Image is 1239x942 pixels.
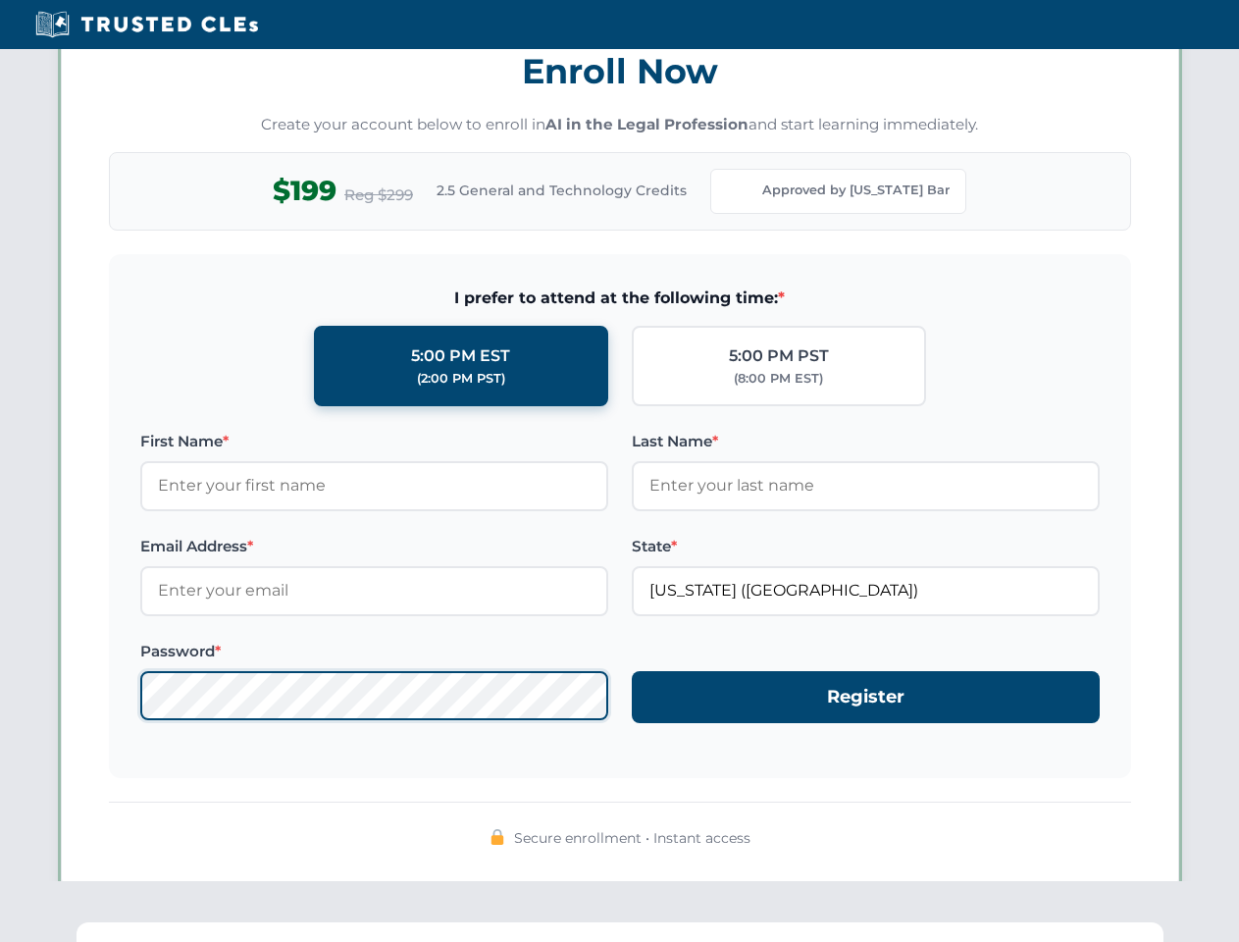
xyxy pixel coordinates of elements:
div: 5:00 PM PST [729,343,829,369]
img: Florida Bar [727,178,754,205]
span: I prefer to attend at the following time: [140,286,1100,311]
span: Reg $299 [344,183,413,207]
span: 2.5 General and Technology Credits [437,180,687,201]
input: Enter your first name [140,461,608,510]
p: Create your account below to enroll in and start learning immediately. [109,114,1131,136]
img: 🔒 [490,829,505,845]
div: 5:00 PM EST [411,343,510,369]
input: Enter your email [140,566,608,615]
span: Approved by [US_STATE] Bar [762,181,950,200]
div: (2:00 PM PST) [417,369,505,389]
label: Email Address [140,535,608,558]
input: Florida (FL) [632,566,1100,615]
h3: Enroll Now [109,40,1131,102]
span: $199 [273,169,336,213]
strong: AI in the Legal Profession [545,115,749,133]
label: Password [140,640,608,663]
span: Secure enrollment • Instant access [514,827,750,849]
label: First Name [140,430,608,453]
div: (8:00 PM EST) [734,369,823,389]
label: State [632,535,1100,558]
button: Register [632,671,1100,723]
label: Last Name [632,430,1100,453]
img: Trusted CLEs [29,10,264,39]
input: Enter your last name [632,461,1100,510]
